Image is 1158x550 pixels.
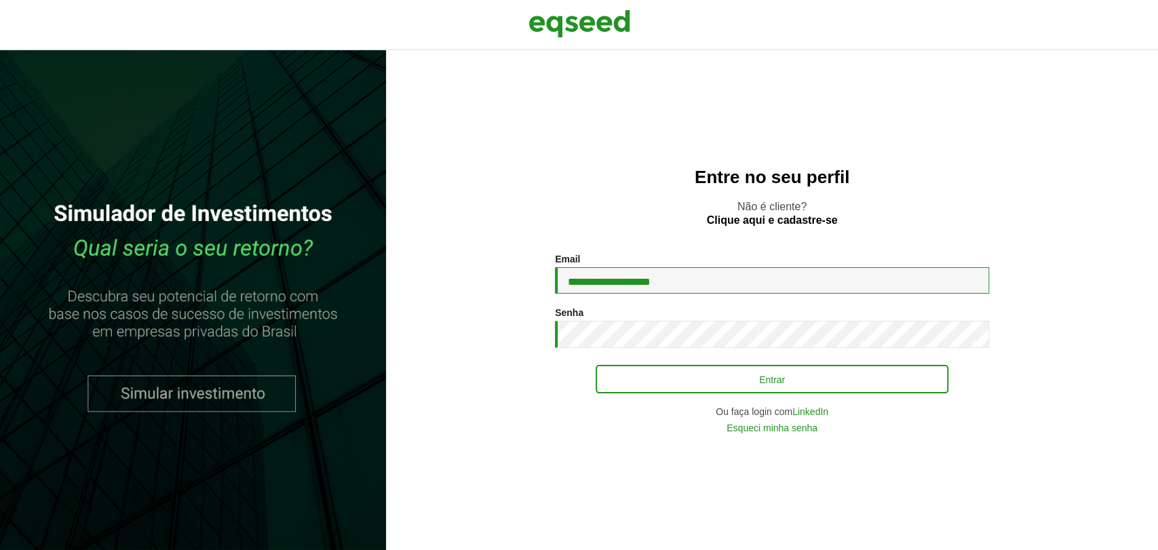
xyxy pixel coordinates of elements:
p: Não é cliente? [413,200,1131,226]
label: Email [555,254,580,264]
a: LinkedIn [792,407,828,416]
label: Senha [555,308,583,317]
a: Esqueci minha senha [727,423,817,433]
button: Entrar [596,365,948,393]
h2: Entre no seu perfil [413,168,1131,187]
div: Ou faça login com [555,407,989,416]
a: Clique aqui e cadastre-se [707,215,838,226]
img: EqSeed Logo [528,7,630,41]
